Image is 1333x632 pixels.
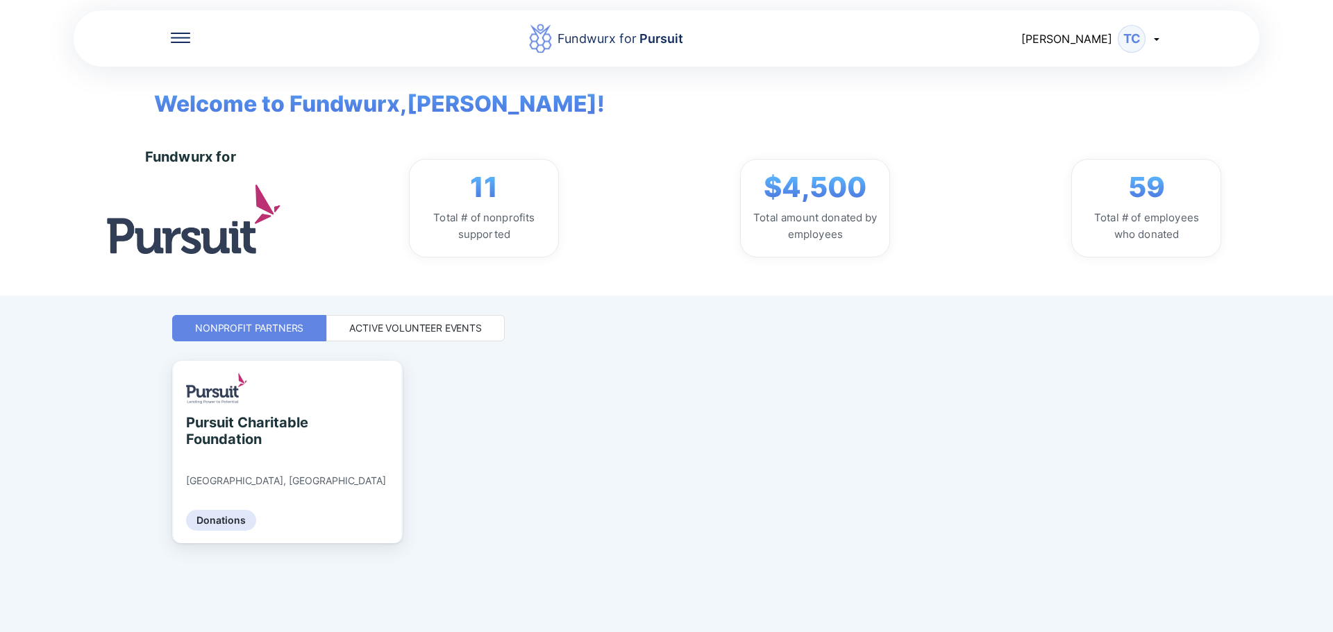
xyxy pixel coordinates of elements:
[186,475,386,487] div: [GEOGRAPHIC_DATA], [GEOGRAPHIC_DATA]
[186,510,256,531] div: Donations
[145,148,236,165] div: Fundwurx for
[107,185,280,253] img: logo.jpg
[557,29,683,49] div: Fundwurx for
[186,414,313,447] div: Pursuit Charitable Foundation
[470,171,498,204] span: 11
[1118,25,1146,53] div: TC
[349,321,482,335] div: Active Volunteer Events
[1083,210,1209,243] div: Total # of employees who donated
[764,171,866,204] span: $4,500
[752,210,878,243] div: Total amount donated by employees
[195,321,303,335] div: Nonprofit Partners
[1128,171,1165,204] span: 59
[133,67,605,121] span: Welcome to Fundwurx, [PERSON_NAME] !
[421,210,547,243] div: Total # of nonprofits supported
[1021,32,1112,46] span: [PERSON_NAME]
[637,31,683,46] span: Pursuit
